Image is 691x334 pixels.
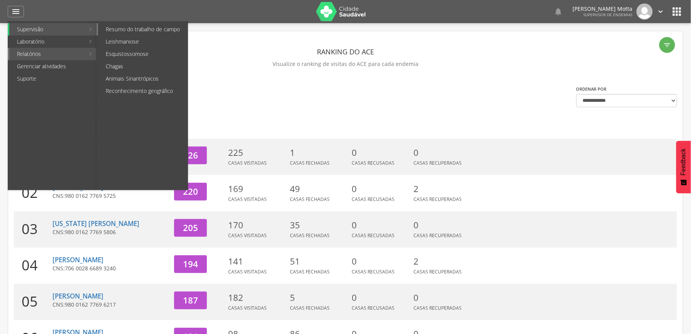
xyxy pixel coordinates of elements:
div: 03 [14,211,53,248]
p: 141 [228,255,286,268]
span: 980 0162 7769 5806 [65,228,116,236]
span: Casas Recuperadas [413,232,462,239]
span: Casas Recusadas [352,268,395,275]
span: Casas Recusadas [352,196,395,202]
p: 225 [228,147,286,159]
p: 5 [290,292,348,304]
a: Esquistossomose [98,48,188,60]
p: 0 [352,219,410,231]
i:  [657,7,665,16]
a: [US_STATE] [PERSON_NAME] [53,219,139,228]
span: Casas Recusadas [352,305,395,311]
span: Casas Fechadas [290,232,330,239]
span: Casas Recuperadas [413,268,462,275]
a: Resumo do trabalho de campo [98,23,188,35]
p: 182 [228,292,286,304]
span: Casas Recusadas [352,160,395,166]
span: Casas Visitadas [228,305,267,311]
a: [PERSON_NAME] [53,183,103,192]
span: Casas Fechadas [290,268,330,275]
span: 220 [183,186,198,197]
p: 0 [413,292,471,304]
p: 170 [228,219,286,231]
i:  [664,41,671,49]
p: 1 [290,147,348,159]
a:  [657,3,665,20]
p: [PERSON_NAME] Motta [573,6,633,12]
p: CNS: [53,192,168,200]
p: 0 [352,255,410,268]
a: Laboratório [9,35,85,48]
div: 04 [14,248,53,284]
span: 205 [183,222,198,234]
p: 0 [413,147,471,159]
p: 51 [290,255,348,268]
p: 0 [352,292,410,304]
a: Chagas [98,60,188,73]
div: 02 [14,175,53,211]
p: 0 [352,183,410,195]
p: 2 [413,255,471,268]
button: Feedback - Mostrar pesquisa [676,141,691,193]
span: Casas Fechadas [290,196,330,202]
span: Casas Visitadas [228,196,267,202]
span: 980 0162 7769 6217 [65,301,116,308]
p: 169 [228,183,286,195]
span: Feedback [680,148,687,175]
span: 187 [183,294,198,306]
header: Ranking do ACE [14,45,677,59]
span: Casas Visitadas [228,232,267,239]
a: Suporte [9,73,96,85]
label: Ordenar por [576,86,607,92]
span: Casas Recusadas [352,232,395,239]
a: [PERSON_NAME] [53,255,103,264]
span: 980 0162 7769 5725 [65,192,116,199]
span: Casas Fechadas [290,160,330,166]
a: Leishmaniose [98,35,188,48]
div: Filtro [659,37,675,53]
a: Animais Sinantrópicos [98,73,188,85]
span: Supervisor de Endemias [584,12,633,17]
a: Supervisão [9,23,85,35]
a: Reconhecimento geográfico [98,85,188,97]
span: Casas Recuperadas [413,196,462,202]
a: Gerenciar atividades [9,60,96,73]
span: Casas Visitadas [228,268,267,275]
span: Casas Visitadas [228,160,267,166]
a: Relatórios [9,48,85,60]
a:  [8,6,24,17]
i:  [671,5,683,18]
span: 706 0028 6689 3240 [65,265,116,272]
p: 2 [413,183,471,195]
p: CNS: [53,228,168,236]
p: 0 [352,147,410,159]
p: CNS: [53,265,168,272]
i:  [554,7,563,16]
span: Casas Recuperadas [413,160,462,166]
p: 0 [413,219,471,231]
span: Casas Recuperadas [413,305,462,311]
a:  [554,3,563,20]
span: 226 [183,149,198,161]
p: CNS: [53,301,168,309]
p: 35 [290,219,348,231]
div: 05 [14,284,53,320]
span: 194 [183,258,198,270]
p: 49 [290,183,348,195]
p: Visualize o ranking de visitas do ACE para cada endemia [14,59,677,69]
i:  [11,7,20,16]
a: [PERSON_NAME] [53,292,103,300]
span: Casas Fechadas [290,305,330,311]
